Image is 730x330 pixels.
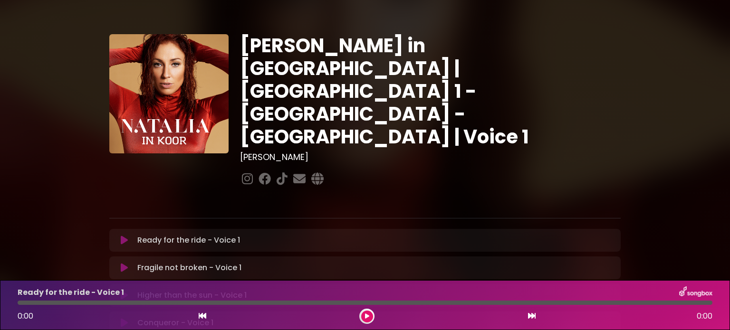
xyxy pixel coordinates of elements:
[137,262,241,273] p: Fragile not broken - Voice 1
[697,311,712,322] span: 0:00
[109,34,229,153] img: YTVS25JmS9CLUqXqkEhs
[679,286,712,299] img: songbox-logo-white.png
[18,287,124,298] p: Ready for the ride - Voice 1
[240,34,621,148] h1: [PERSON_NAME] in [GEOGRAPHIC_DATA] | [GEOGRAPHIC_DATA] 1 - [GEOGRAPHIC_DATA] - [GEOGRAPHIC_DATA] ...
[240,152,621,162] h3: [PERSON_NAME]
[18,311,33,321] span: 0:00
[137,235,240,246] p: Ready for the ride - Voice 1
